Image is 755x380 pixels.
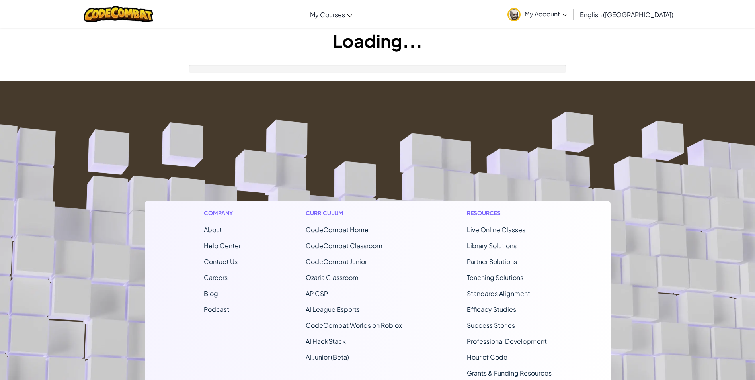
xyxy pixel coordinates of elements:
a: AP CSP [306,289,328,298]
a: Blog [204,289,218,298]
a: Podcast [204,305,229,313]
a: Live Online Classes [467,225,525,234]
h1: Resources [467,209,552,217]
a: Careers [204,273,228,282]
img: avatar [507,8,521,21]
a: CodeCombat Classroom [306,241,382,250]
a: Library Solutions [467,241,517,250]
a: Efficacy Studies [467,305,516,313]
h1: Company [204,209,241,217]
a: Hour of Code [467,353,507,361]
a: CodeCombat Worlds on Roblox [306,321,402,329]
a: Success Stories [467,321,515,329]
a: CodeCombat Junior [306,257,367,266]
img: CodeCombat logo [84,6,153,22]
a: Ozaria Classroom [306,273,359,282]
h1: Loading... [0,28,755,53]
a: Partner Solutions [467,257,517,266]
a: AI HackStack [306,337,346,345]
a: My Account [503,2,571,27]
span: My Account [525,10,567,18]
a: Grants & Funding Resources [467,369,552,377]
a: English ([GEOGRAPHIC_DATA]) [576,4,677,25]
a: Professional Development [467,337,547,345]
a: Help Center [204,241,241,250]
a: AI Junior (Beta) [306,353,349,361]
a: AI League Esports [306,305,360,313]
span: English ([GEOGRAPHIC_DATA]) [580,10,673,19]
span: My Courses [310,10,345,19]
span: CodeCombat Home [306,225,369,234]
a: My Courses [306,4,356,25]
h1: Curriculum [306,209,402,217]
a: Teaching Solutions [467,273,523,282]
a: About [204,225,222,234]
span: Contact Us [204,257,238,266]
a: Standards Alignment [467,289,530,298]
